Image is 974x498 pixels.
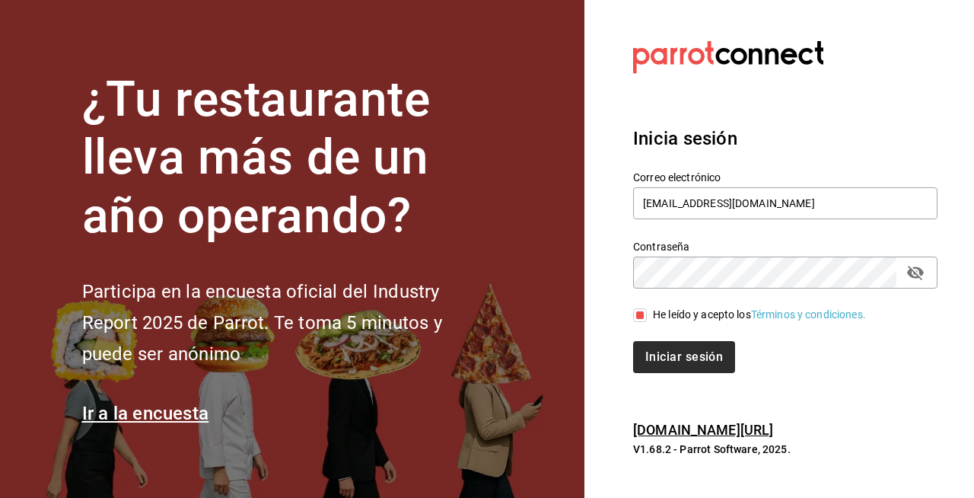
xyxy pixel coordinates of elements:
a: Ir a la encuesta [82,403,209,424]
h3: Inicia sesión [633,125,937,152]
label: Correo electrónico [633,171,937,182]
h2: Participa en la encuesta oficial del Industry Report 2025 de Parrot. Te toma 5 minutos y puede se... [82,276,493,369]
input: Ingresa tu correo electrónico [633,187,937,219]
button: Iniciar sesión [633,341,735,373]
button: passwordField [902,260,928,286]
h1: ¿Tu restaurante lleva más de un año operando? [82,71,493,246]
a: Términos y condiciones. [751,308,866,321]
a: [DOMAIN_NAME][URL] [633,422,773,438]
p: V1.68.2 - Parrot Software, 2025. [633,442,937,457]
label: Contraseña [633,241,937,251]
div: He leído y acepto los [653,307,866,323]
